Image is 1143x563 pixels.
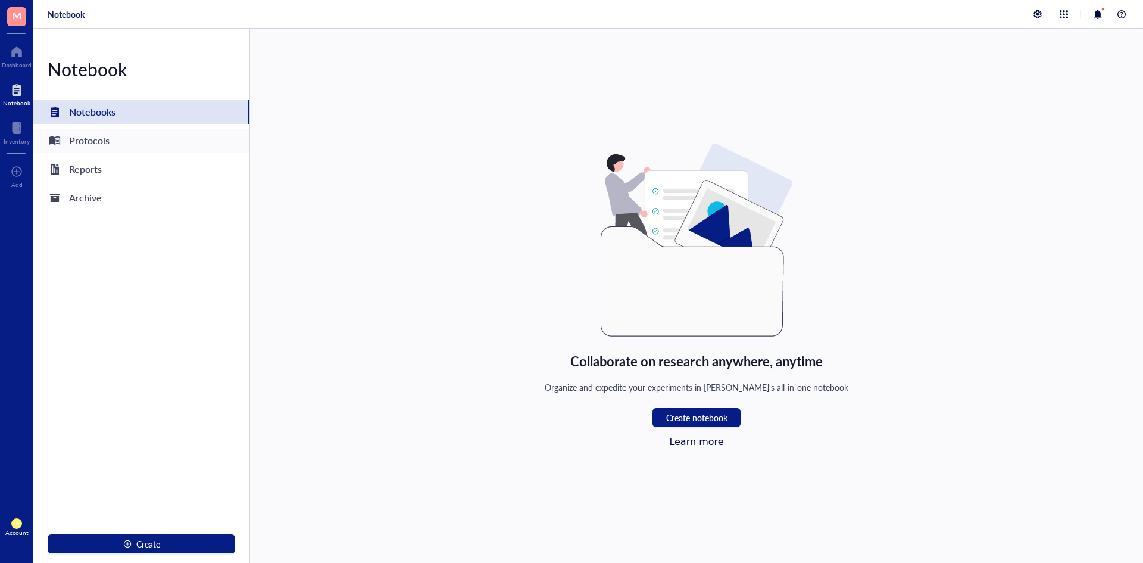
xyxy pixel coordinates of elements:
[545,381,849,394] div: Organize and expedite your experiments in [PERSON_NAME]'s all-in-one notebook
[14,521,20,526] span: EN
[33,57,249,81] div: Notebook
[48,534,235,553] button: Create
[13,8,21,23] span: M
[33,129,249,153] a: Protocols
[652,408,741,427] button: Create notebook
[33,186,249,210] a: Archive
[136,539,160,549] span: Create
[48,9,85,20] a: Notebook
[4,138,30,145] div: Inventory
[2,61,32,69] div: Dashboard
[69,161,102,178] div: Reports
[570,351,823,371] div: Collaborate on research anywhere, anytime
[666,413,727,422] span: Create notebook
[33,100,249,124] a: Notebooks
[11,181,23,188] div: Add
[33,157,249,181] a: Reports
[69,189,102,206] div: Archive
[669,436,723,447] a: Learn more
[69,104,115,120] div: Notebooks
[3,80,30,107] a: Notebook
[3,99,30,107] div: Notebook
[5,529,29,536] div: Account
[2,42,32,69] a: Dashboard
[601,144,792,337] img: Empty state
[69,132,110,149] div: Protocols
[4,119,30,145] a: Inventory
